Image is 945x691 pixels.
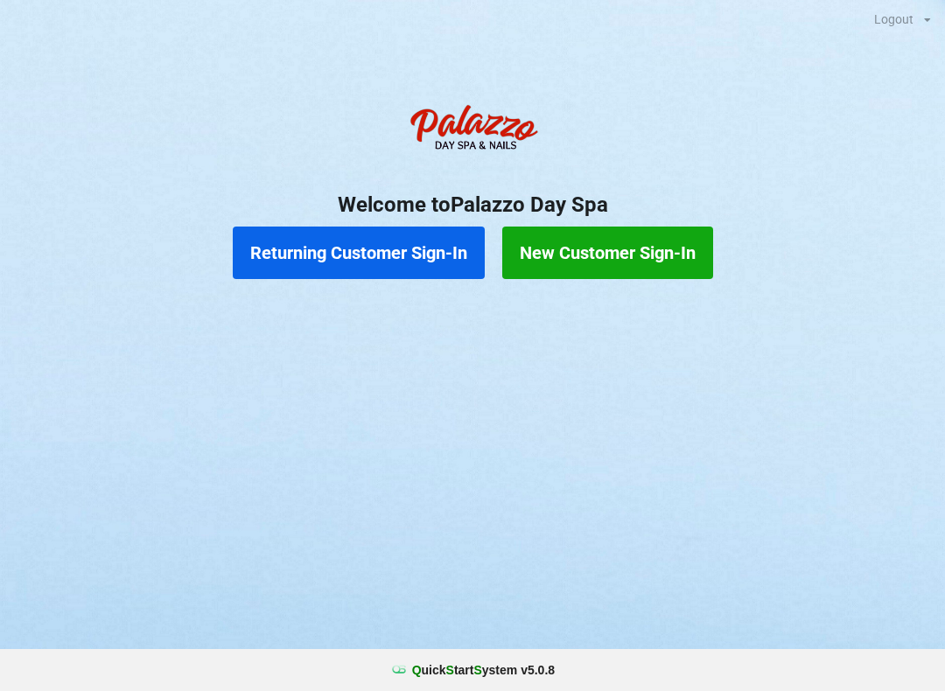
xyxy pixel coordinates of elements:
[502,227,713,279] button: New Customer Sign-In
[390,661,408,679] img: favicon.ico
[412,663,422,677] span: Q
[402,95,542,165] img: PalazzoDaySpaNails-Logo.png
[412,661,555,679] b: uick tart ystem v 5.0.8
[874,13,913,25] div: Logout
[446,663,454,677] span: S
[233,227,485,279] button: Returning Customer Sign-In
[473,663,481,677] span: S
